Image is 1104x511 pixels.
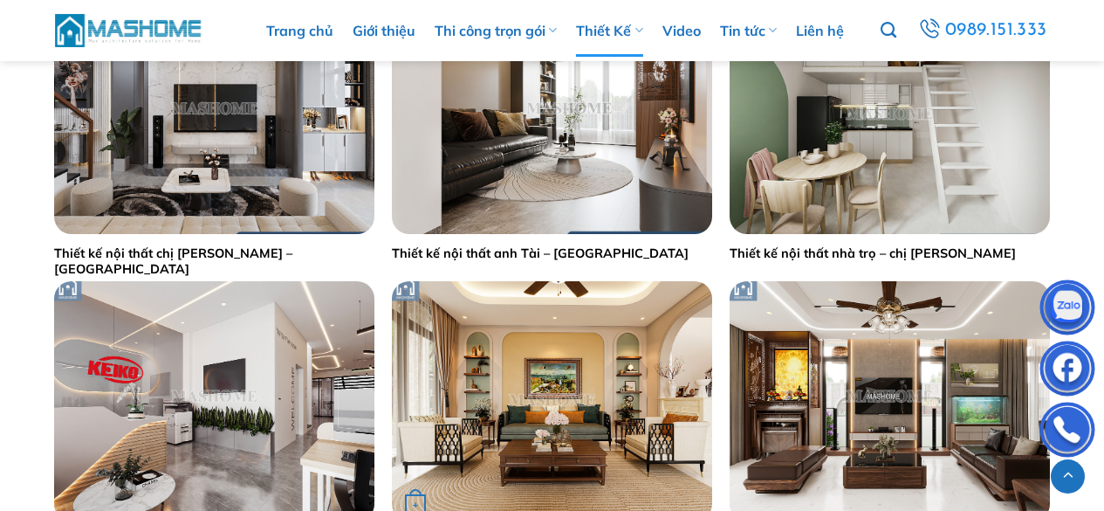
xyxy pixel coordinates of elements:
[1051,459,1085,494] a: Lên đầu trang
[662,4,701,57] a: Video
[55,11,203,49] img: MasHome – Tổng Thầu Thiết Kế Và Xây Nhà Trọn Gói
[435,4,557,57] a: Thi công trọn gói
[915,15,1049,46] a: 0989.151.333
[576,4,642,57] a: Thiết Kế
[720,4,777,57] a: Tin tức
[1041,284,1094,336] img: Zalo
[945,16,1047,45] span: 0989.151.333
[353,4,415,57] a: Giới thiệu
[1041,345,1094,397] img: Facebook
[1041,406,1094,459] img: Phone
[881,12,896,49] a: Tìm kiếm
[730,245,1016,262] a: Thiết kế nội thất nhà trọ – chị [PERSON_NAME]
[392,245,689,262] a: Thiết kế nội thất anh Tài – [GEOGRAPHIC_DATA]
[54,245,374,278] a: Thiết kế nội thất chị [PERSON_NAME] – [GEOGRAPHIC_DATA]
[266,4,333,57] a: Trang chủ
[796,4,844,57] a: Liên hệ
